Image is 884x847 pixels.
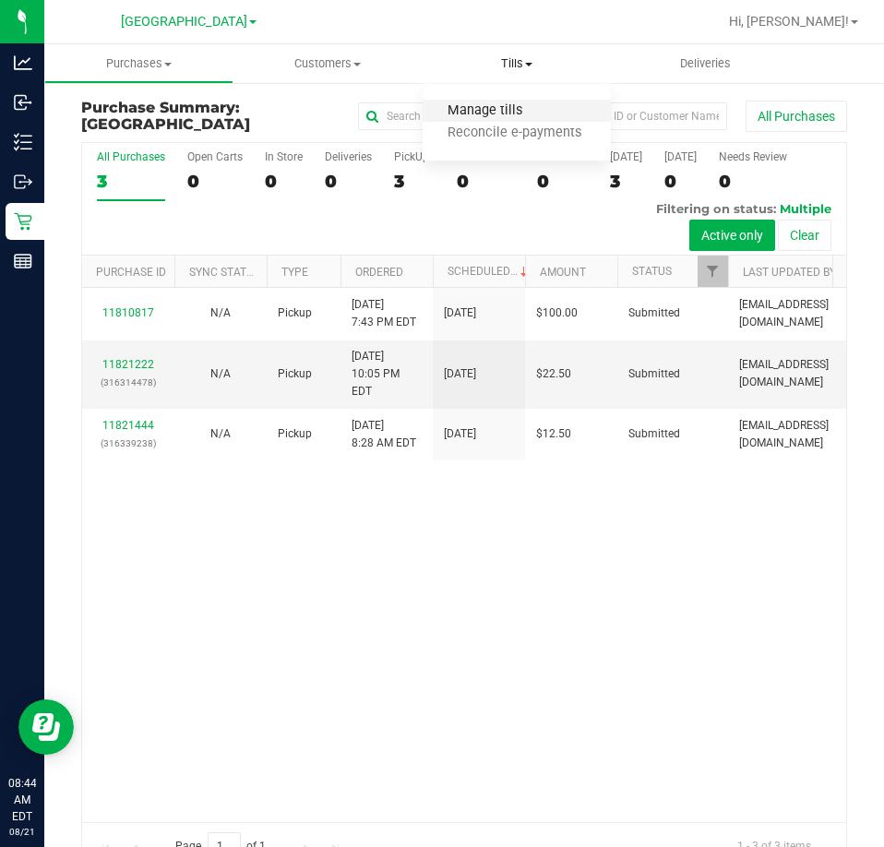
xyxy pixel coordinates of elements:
a: Filter [698,256,728,287]
span: [DATE] [444,425,476,443]
a: Last Updated By [743,266,836,279]
a: Customers [233,44,423,83]
span: [DATE] 8:28 AM EDT [352,417,416,452]
a: Amount [540,266,586,279]
div: All Purchases [97,150,165,163]
a: Sync Status [189,266,260,279]
inline-svg: Reports [14,252,32,270]
a: 11821444 [102,419,154,432]
span: Pickup [278,425,312,443]
div: 0 [265,171,303,192]
span: [GEOGRAPHIC_DATA] [81,115,250,133]
inline-svg: Outbound [14,173,32,191]
a: Type [281,266,308,279]
div: PickUps [394,150,435,163]
span: Multiple [780,201,831,216]
span: Not Applicable [210,306,231,319]
span: Reconcile e-payments [423,125,606,141]
span: Submitted [628,304,680,322]
span: Submitted [628,425,680,443]
div: 0 [325,171,372,192]
div: Needs Review [719,150,787,163]
span: Not Applicable [210,427,231,440]
span: Pickup [278,304,312,322]
span: [DATE] [444,304,476,322]
inline-svg: Analytics [14,54,32,72]
p: 08/21 [8,825,36,839]
a: Ordered [355,266,403,279]
div: [DATE] [664,150,697,163]
span: Hi, [PERSON_NAME]! [729,14,849,29]
button: Active only [689,220,775,251]
span: Tills [423,55,612,72]
div: 3 [610,171,642,192]
h3: Purchase Summary: [81,100,337,132]
a: Tills Manage tills Reconcile e-payments [423,44,612,83]
div: In Store [265,150,303,163]
span: Filtering on status: [656,201,776,216]
div: 0 [719,171,787,192]
div: 3 [394,171,435,192]
p: (316314478) [93,374,163,391]
span: [GEOGRAPHIC_DATA] [121,14,247,30]
span: Purchases [45,55,233,72]
span: $100.00 [536,304,578,322]
span: [DATE] 7:43 PM EDT [352,296,416,331]
span: $22.50 [536,365,571,383]
button: N/A [210,304,231,322]
div: 0 [537,171,588,192]
p: (316339238) [93,435,163,452]
div: 0 [187,171,243,192]
span: Deliveries [655,55,756,72]
a: Status [632,265,672,278]
span: Pickup [278,365,312,383]
inline-svg: Inventory [14,133,32,151]
span: Submitted [628,365,680,383]
inline-svg: Retail [14,212,32,231]
inline-svg: Inbound [14,93,32,112]
a: Purchase ID [96,266,166,279]
span: $12.50 [536,425,571,443]
button: All Purchases [746,101,847,132]
span: [DATE] 10:05 PM EDT [352,348,422,401]
div: [DATE] [610,150,642,163]
button: Clear [778,220,831,251]
iframe: Resource center [18,699,74,755]
p: 08:44 AM EDT [8,775,36,825]
a: Deliveries [611,44,800,83]
span: [DATE] [444,365,476,383]
span: Not Applicable [210,367,231,380]
a: 11810817 [102,306,154,319]
span: Manage tills [423,103,547,119]
a: Scheduled [448,265,532,278]
div: 0 [457,171,515,192]
div: Open Carts [187,150,243,163]
span: Customers [234,55,422,72]
div: 0 [664,171,697,192]
button: N/A [210,425,231,443]
button: N/A [210,365,231,383]
div: 3 [97,171,165,192]
input: Search Purchase ID, Original ID, State Registry ID or Customer Name... [358,102,727,130]
div: Deliveries [325,150,372,163]
a: Purchases [44,44,233,83]
a: 11821222 [102,358,154,371]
